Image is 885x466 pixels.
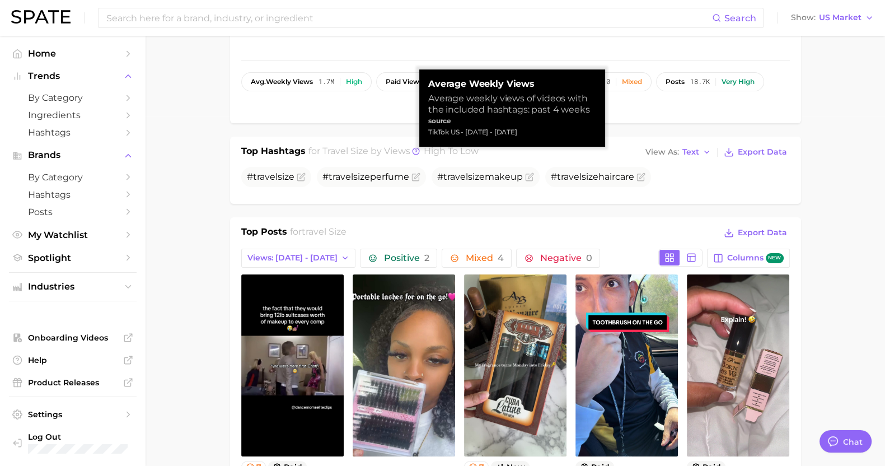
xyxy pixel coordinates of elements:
span: View As [645,149,679,155]
span: Onboarding Videos [28,333,118,343]
span: 2 [424,253,429,263]
button: View AsText [643,145,714,160]
a: by Category [9,89,137,106]
span: Hashtags [28,189,118,200]
h2: for [290,225,346,242]
button: paid views65.4%Very high [376,72,502,91]
button: Flag as miscategorized or irrelevant [525,173,534,181]
span: Home [28,48,118,59]
span: 4 [497,253,503,263]
span: size [353,171,370,182]
h2: for by Views [308,145,479,160]
span: size [278,171,294,182]
span: Help [28,355,118,365]
span: size [582,171,598,182]
span: posts [666,78,685,86]
button: Brands [9,147,137,164]
a: Log out. Currently logged in with e-mail sharon_jin@us.amorepacific.com. [9,428,137,457]
h1: Top Posts [241,225,287,242]
span: Mixed [465,254,503,263]
a: Product Releases [9,374,137,391]
a: Settings [9,406,137,423]
span: Spotlight [28,253,118,263]
button: Flag as miscategorized or irrelevant [411,173,420,181]
button: Export Data [721,225,789,241]
a: Home [9,45,137,62]
span: Settings [28,409,118,420]
span: US Market [819,15,861,21]
a: Spotlight [9,249,137,267]
a: Hashtags [9,124,137,141]
span: 0 [586,253,592,263]
span: travel [443,171,468,182]
span: Show [791,15,816,21]
a: Hashtags [9,186,137,203]
span: Ingredients [28,110,118,120]
button: Flag as miscategorized or irrelevant [636,173,645,181]
span: # makeup [437,171,523,182]
span: Export Data [738,228,787,237]
span: high to low [424,146,479,156]
span: Columns [727,253,783,264]
span: # haircare [551,171,634,182]
div: High [346,78,362,86]
button: Views: [DATE] - [DATE] [241,249,356,268]
span: Negative [540,254,592,263]
div: Very high [722,78,755,86]
span: weekly views [251,78,313,86]
span: travel [557,171,582,182]
span: size [468,171,485,182]
div: TikTok US - [DATE] - [DATE] [428,127,596,138]
button: posts18.7kVery high [656,72,764,91]
span: Positive [383,254,429,263]
a: Onboarding Videos [9,329,137,346]
span: Posts [28,207,118,217]
a: by Category [9,169,137,186]
span: Product Releases [28,378,118,388]
span: paid views [386,78,423,86]
span: # perfume [322,171,409,182]
button: Export Data [721,145,789,160]
span: Brands [28,150,118,160]
span: travel size [322,146,368,156]
span: travel size [302,226,346,237]
span: Log Out [28,432,158,442]
button: Industries [9,278,137,295]
a: My Watchlist [9,226,137,244]
div: Average weekly views of videos with the included hashtags: past 4 weeks [428,93,596,115]
h1: Top Hashtags [241,145,306,160]
input: Search here for a brand, industry, or ingredient [105,8,712,27]
span: My Watchlist [28,230,118,240]
a: Posts [9,203,137,221]
span: Hashtags [28,127,118,138]
span: Search [724,13,756,24]
div: Mixed [622,78,642,86]
span: Views: [DATE] - [DATE] [247,253,338,263]
span: Trends [28,71,118,81]
span: travel [253,171,278,182]
span: Industries [28,282,118,292]
span: travel [329,171,353,182]
span: by Category [28,92,118,103]
button: Columnsnew [707,249,789,268]
span: # [247,171,294,182]
span: by Category [28,172,118,183]
span: new [766,253,784,264]
strong: source [428,116,451,125]
button: ShowUS Market [788,11,877,25]
a: Help [9,352,137,369]
img: SPATE [11,10,71,24]
span: 18.7k [690,78,710,86]
a: Ingredients [9,106,137,124]
button: Flag as miscategorized or irrelevant [297,173,306,181]
button: avg.weekly views1.7mHigh [241,72,372,91]
span: 1.7m [319,78,334,86]
span: Export Data [738,147,787,157]
strong: Average Weekly Views [428,78,596,90]
button: Trends [9,68,137,85]
abbr: average [251,77,266,86]
span: Text [682,149,699,155]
